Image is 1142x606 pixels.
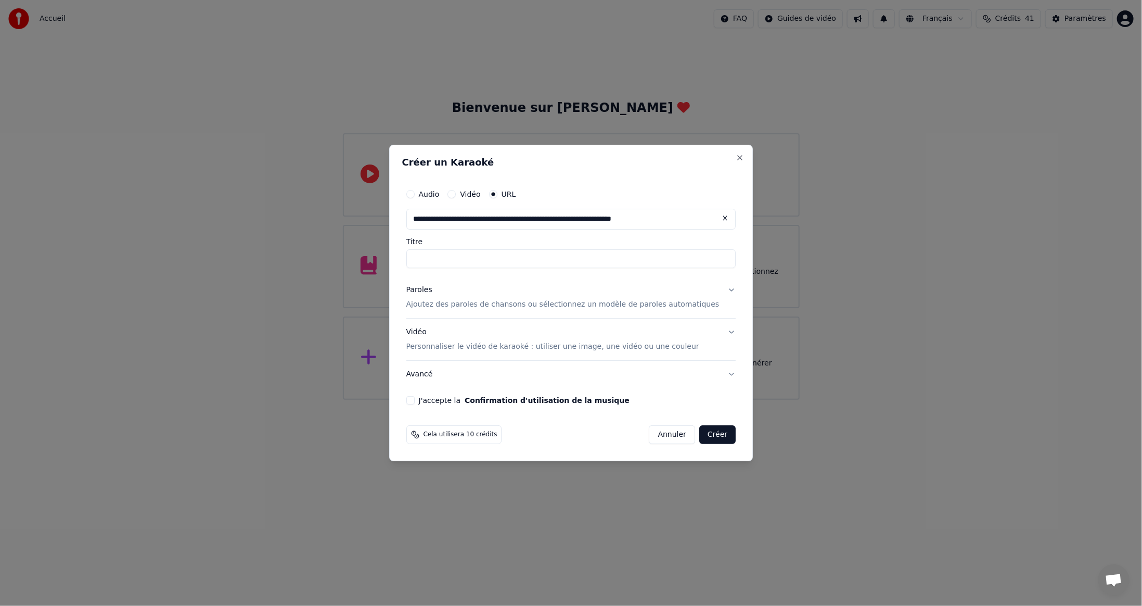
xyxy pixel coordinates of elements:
[649,425,695,444] button: Annuler
[406,285,432,295] div: Paroles
[406,327,699,352] div: Vidéo
[465,397,630,404] button: J'accepte la
[502,191,516,198] label: URL
[406,361,736,388] button: Avancé
[406,342,699,352] p: Personnaliser le vidéo de karaoké : utiliser une image, une vidéo ou une couleur
[419,397,630,404] label: J'accepte la
[419,191,440,198] label: Audio
[406,276,736,318] button: ParolesAjoutez des paroles de chansons ou sélectionnez un modèle de paroles automatiques
[402,158,740,167] h2: Créer un Karaoké
[406,238,736,245] label: Titre
[406,299,720,310] p: Ajoutez des paroles de chansons ou sélectionnez un modèle de paroles automatiques
[699,425,736,444] button: Créer
[406,319,736,360] button: VidéoPersonnaliser le vidéo de karaoké : utiliser une image, une vidéo ou une couleur
[424,431,497,439] span: Cela utilisera 10 crédits
[460,191,480,198] label: Vidéo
